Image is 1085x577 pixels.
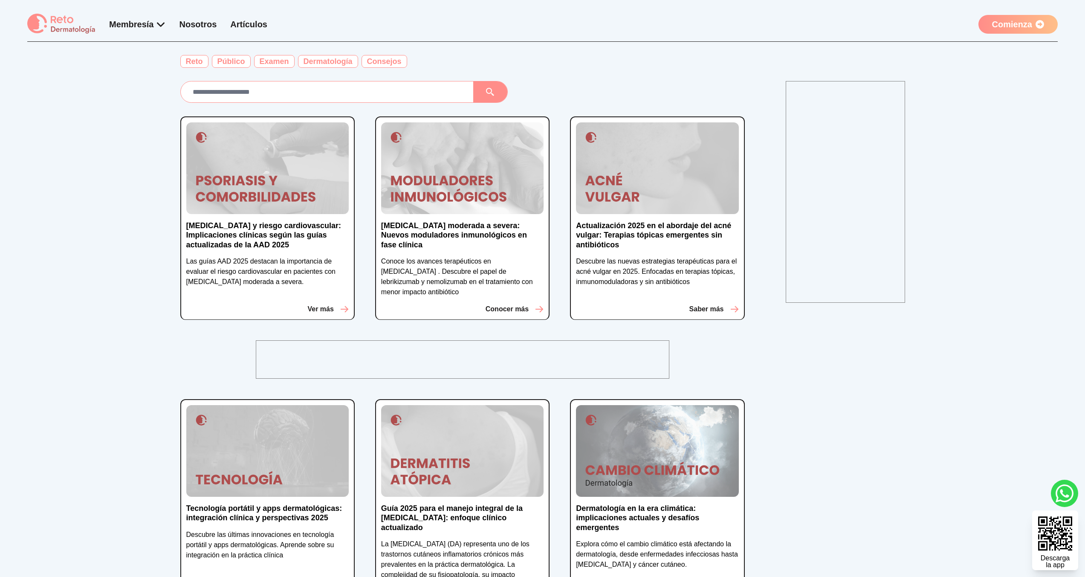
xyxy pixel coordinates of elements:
a: [MEDICAL_DATA] y riesgo cardiovascular: Implicaciones clínicas según las guías actualizadas de la... [186,221,349,257]
p: Descubre las últimas innovaciones en tecnología portátil y apps dermatológicas. Aprende sobre su ... [186,530,349,560]
a: Dermatología en la era climática: implicaciones actuales y desafíos emergentes [576,504,738,539]
p: Actualización 2025 en el abordaje del acné vulgar: Terapias tópicas emergentes sin antibióticos [576,221,738,250]
p: [MEDICAL_DATA] moderada a severa: Nuevos moduladores inmunológicos en fase clínica [381,221,544,250]
button: Saber más [689,304,739,314]
p: Conocer más [486,304,529,314]
img: Dermatitis atópica moderada a severa: Nuevos moduladores inmunológicos en fase clínica [381,122,544,214]
button: Ver más [307,304,348,314]
span: Público [212,55,251,68]
div: Membresía [109,18,166,30]
a: Dermatología [298,55,358,67]
a: whatsapp button [1051,480,1078,507]
p: Tecnología portátil y apps dermatológicas: integración clínica y perspectivas 2025 [186,504,349,523]
p: [MEDICAL_DATA] y riesgo cardiovascular: Implicaciones clínicas según las guías actualizadas de la... [186,221,349,250]
a: Actualización 2025 en el abordaje del acné vulgar: Terapias tópicas emergentes sin antibióticos [576,221,738,257]
a: Guía 2025 para el manejo integral de la [MEDICAL_DATA]: enfoque clínico actualizado [381,504,544,539]
a: Tecnología portátil y apps dermatológicas: integración clínica y perspectivas 2025 [186,504,349,530]
p: Dermatología en la era climática: implicaciones actuales y desafíos emergentes [576,504,738,533]
span: Examen [254,55,295,68]
a: [MEDICAL_DATA] moderada a severa: Nuevos moduladores inmunológicos en fase clínica [381,221,544,257]
a: Público [212,55,251,67]
p: Ver más [307,304,333,314]
a: Consejos [362,55,407,67]
p: Conoce los avances terapéuticos en [MEDICAL_DATA] . Descubre el papel de lebrikizumab y nemolizum... [381,256,544,297]
div: Descarga la app [1041,555,1070,568]
p: Saber más [689,304,724,314]
img: Guía 2025 para el manejo integral de la dermatitis atópica: enfoque clínico actualizado [381,405,544,496]
span: Consejos [362,55,407,68]
p: Las guías AAD 2025 destacan la importancia de evaluar el riesgo cardiovascular en pacientes con [... [186,256,349,287]
p: Descubre las nuevas estrategias terapéuticas para el acné vulgar en 2025. Enfocadas en terapias t... [576,256,738,287]
a: Artículos [230,20,267,29]
img: Dermatología en la era climática: implicaciones actuales y desafíos emergentes [576,405,738,497]
img: logo Reto dermatología [27,14,95,35]
img: Actualización 2025 en el abordaje del acné vulgar: Terapias tópicas emergentes sin antibióticos [576,122,738,214]
p: Explora cómo el cambio climático está afectando la dermatología, desde enfermedades infecciosas h... [576,539,738,570]
a: Comienza [978,15,1058,34]
a: Nosotros [179,20,217,29]
img: Tecnología portátil y apps dermatológicas: integración clínica y perspectivas 2025 [186,405,349,496]
button: Conocer más [486,304,544,314]
a: Reto [180,55,208,67]
p: Guía 2025 para el manejo integral de la [MEDICAL_DATA]: enfoque clínico actualizado [381,504,544,533]
span: Reto [180,55,208,68]
img: Psoriasis y riesgo cardiovascular: Implicaciones clínicas según las guías actualizadas de la AAD ... [186,122,349,214]
span: Dermatología [298,55,358,68]
a: Examen [254,55,295,67]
